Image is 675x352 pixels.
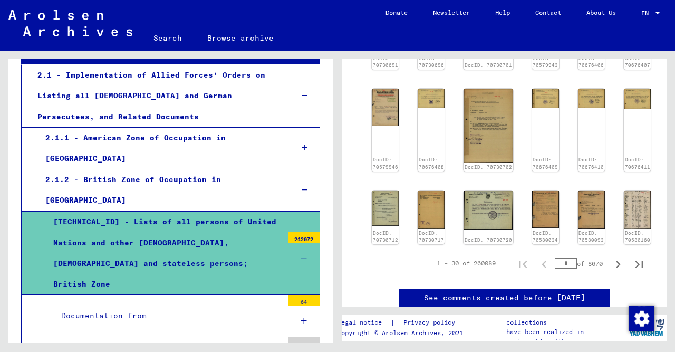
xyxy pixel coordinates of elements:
img: Change consent [629,306,654,331]
a: DocID: 70580034 [533,230,558,243]
button: Previous page [534,253,555,274]
a: Browse archive [195,25,286,51]
div: 2.1.1 - American Zone of Occupation in [GEOGRAPHIC_DATA] [37,128,284,169]
img: yv_logo.png [627,314,667,340]
img: 001.jpg [418,191,445,229]
button: Next page [607,253,629,274]
img: Arolsen_neg.svg [8,10,132,36]
a: See comments created before [DATE] [424,292,585,303]
img: 001.jpg [464,89,513,163]
button: First page [513,253,534,274]
a: DocID: 70676408 [419,157,444,170]
a: DocID: 70676411 [625,157,650,170]
div: 64 [288,295,320,306]
span: EN [641,9,653,17]
div: of 8670 [555,259,607,269]
p: Copyright © Arolsen Archives, 2021 [337,328,468,338]
img: 001.jpg [532,89,559,108]
img: 001.jpg [578,191,605,229]
div: 2.1.2 - British Zone of Occupation in [GEOGRAPHIC_DATA] [37,169,284,211]
a: DocID: 70730701 [465,62,512,68]
img: 001.jpg [624,191,651,229]
div: [TECHNICAL_ID] - Lists of all persons of United Nations and other [DEMOGRAPHIC_DATA], [DEMOGRAPHI... [45,212,283,294]
div: Documentation from [53,306,283,326]
img: 001.jpg [372,191,399,226]
div: 2 [288,337,320,348]
a: DocID: 70580160 [625,230,650,243]
a: Privacy policy [395,317,468,328]
a: DocID: 70730696 [419,55,444,69]
a: DocID: 70579946 [373,157,398,170]
a: DocID: 70676410 [578,157,604,170]
a: DocID: 70730717 [419,230,444,243]
button: Last page [629,253,650,274]
a: Search [141,25,195,51]
img: 001.jpg [418,89,445,108]
a: DocID: 70676406 [578,55,604,69]
a: DocID: 70730712 [373,230,398,243]
a: DocID: 70730702 [465,164,512,170]
a: DocID: 70676409 [533,157,558,170]
p: have been realized in partnership with [506,327,626,346]
img: 001.jpg [372,89,399,126]
img: 001.jpg [624,89,651,109]
a: DocID: 70730720 [465,237,512,243]
a: DocID: 70580093 [578,230,604,243]
a: DocID: 70579943 [533,55,558,69]
img: 001.jpg [464,191,513,230]
img: 001.jpg [532,191,559,229]
p: The Arolsen Archives online collections [506,308,626,327]
a: Legal notice [337,317,390,328]
a: DocID: 70730691 [373,55,398,69]
a: DocID: 70676407 [625,55,650,69]
div: 242072 [288,232,320,243]
div: 1 – 30 of 260089 [437,259,496,268]
div: Change consent [629,306,654,331]
img: 001.jpg [578,89,605,108]
div: 2.1 - Implementation of Allied Forces’ Orders on Listing all [DEMOGRAPHIC_DATA] and German Persec... [30,65,284,127]
div: | [337,317,468,328]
